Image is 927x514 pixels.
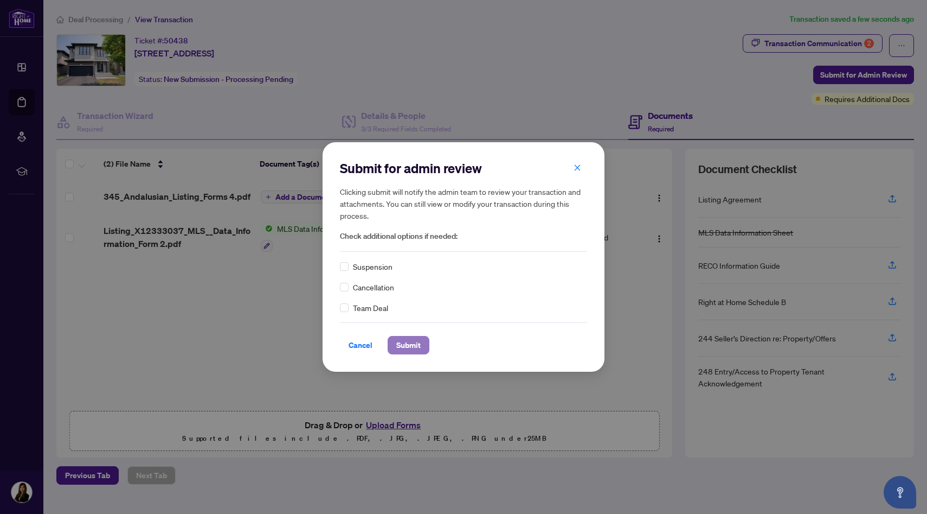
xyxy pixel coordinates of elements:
span: close [574,164,581,172]
h2: Submit for admin review [340,160,587,177]
h5: Clicking submit will notify the admin team to review your transaction and attachments. You can st... [340,186,587,221]
button: Cancel [340,336,381,354]
span: Suspension [353,261,392,272]
button: Open asap [884,476,916,509]
span: Submit [396,337,421,354]
button: Submit [388,336,429,354]
span: Cancel [349,337,372,354]
span: Check additional options if needed: [340,230,587,243]
span: Team Deal [353,302,388,314]
span: Cancellation [353,281,394,293]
